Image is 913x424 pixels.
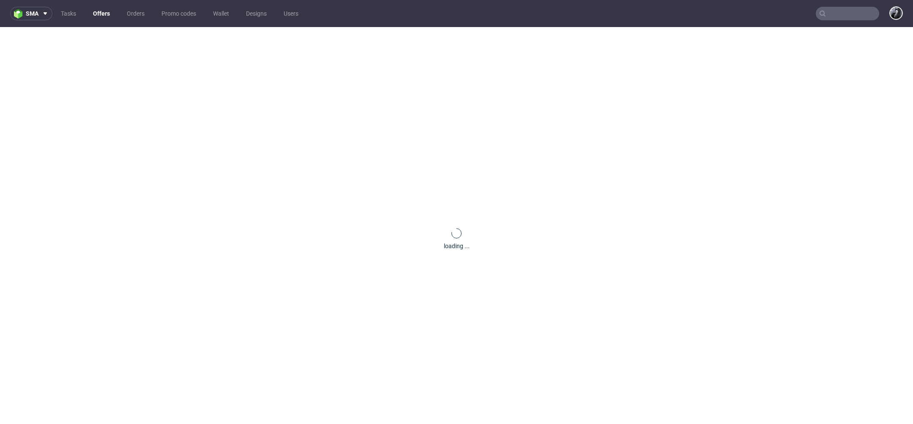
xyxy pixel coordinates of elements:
a: Offers [88,7,115,20]
button: sma [10,7,52,20]
a: Orders [122,7,150,20]
a: Wallet [208,7,234,20]
a: Users [279,7,303,20]
a: Designs [241,7,272,20]
img: logo [14,9,26,19]
span: sma [26,11,38,16]
div: loading ... [444,242,470,250]
a: Promo codes [156,7,201,20]
img: Philippe Dubuy [890,7,902,19]
a: Tasks [56,7,81,20]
